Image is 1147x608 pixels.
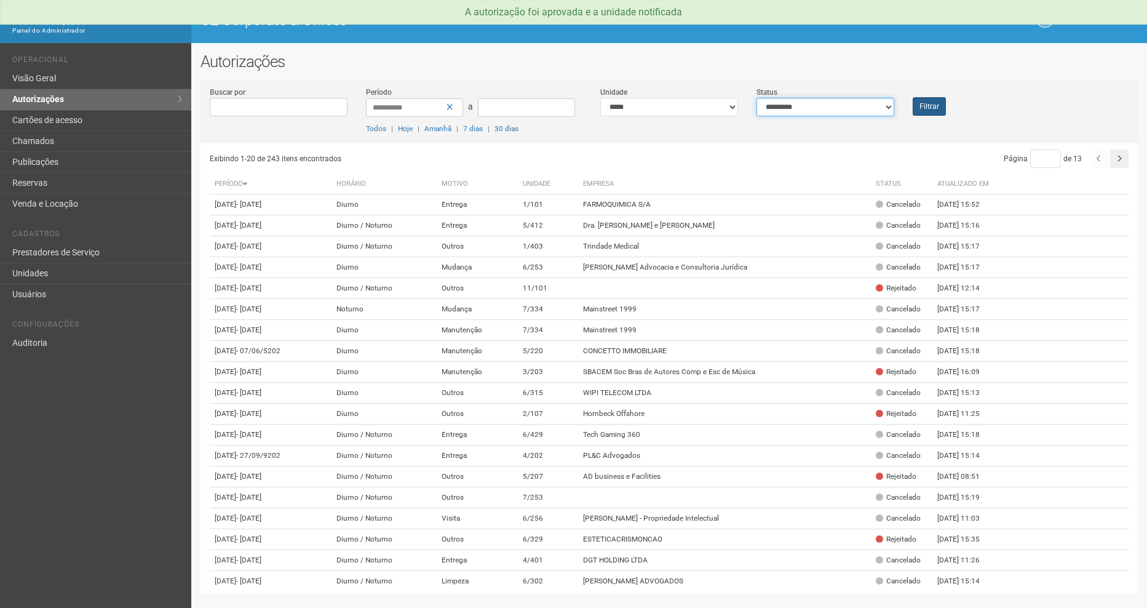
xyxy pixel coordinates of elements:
div: Cancelado [876,346,921,356]
td: 6/329 [518,529,578,550]
td: 6/302 [518,571,578,592]
td: [DATE] [210,425,331,446]
td: ESTETICACRISMONCAO [578,529,871,550]
td: [PERSON_NAME] ADVOGADOS [578,571,871,592]
td: DGT HOLDING LTDA [578,550,871,571]
td: 3/203 [518,362,578,383]
td: [DATE] 16:09 [932,362,1000,383]
label: Buscar por [210,87,245,98]
td: [DATE] [210,466,331,487]
td: 6/253 [518,257,578,278]
a: Todos [366,124,386,133]
span: | [391,124,393,133]
span: - [DATE] [236,430,261,439]
td: Diurno / Noturno [331,446,437,466]
td: [DATE] [210,508,331,529]
span: - [DATE] [236,493,261,502]
td: Visita [437,508,518,529]
td: Hornbeck Offshore [578,404,871,425]
td: Entrega [437,215,518,236]
td: Diurno [331,404,437,425]
th: Horário [331,174,437,194]
span: - [DATE] [236,263,261,271]
td: [DATE] 12:14 [932,278,1000,299]
td: 6/315 [518,383,578,404]
td: Manutenção [437,362,518,383]
td: [PERSON_NAME] - Propriedade Intelectual [578,508,871,529]
td: Outros [437,487,518,508]
td: Diurno / Noturno [331,571,437,592]
td: [DATE] [210,236,331,257]
td: Manutenção [437,320,518,341]
td: 1/403 [518,236,578,257]
td: [DATE] [210,362,331,383]
span: - [DATE] [236,535,261,543]
div: Cancelado [876,576,921,586]
td: [DATE] [210,404,331,425]
td: Entrega [437,446,518,466]
td: 1/101 [518,194,578,215]
td: [DATE] 11:26 [932,550,1000,571]
span: - [DATE] [236,367,261,376]
td: [PERSON_NAME] Advocacia e Consultoria Jurídica [578,257,871,278]
td: 7/253 [518,487,578,508]
td: Outros [437,278,518,299]
td: Dra. [PERSON_NAME] e [PERSON_NAME] [578,215,871,236]
th: Atualizado em [932,174,1000,194]
div: Rejeitado [876,409,916,419]
td: [DATE] 15:13 [932,383,1000,404]
span: - [DATE] [236,556,261,564]
th: Unidade [518,174,578,194]
td: Outros [437,383,518,404]
span: - [DATE] [236,284,261,292]
span: Página de 13 [1004,154,1082,163]
td: [DATE] 15:18 [932,341,1000,362]
td: [DATE] [210,278,331,299]
td: 5/207 [518,466,578,487]
td: [DATE] [210,446,331,466]
td: Entrega [437,550,518,571]
td: Diurno / Noturno [331,215,437,236]
span: - [DATE] [236,577,261,585]
span: - 27/09/9202 [236,451,280,460]
div: Cancelado [876,220,921,231]
a: 30 dias [494,124,518,133]
div: Cancelado [876,492,921,503]
td: Mainstreet 1999 [578,320,871,341]
td: 6/256 [518,508,578,529]
span: | [456,124,458,133]
h2: Autorizações [200,52,1138,71]
td: [DATE] [210,320,331,341]
td: Mudança [437,299,518,320]
td: 7/334 [518,299,578,320]
td: Diurno [331,257,437,278]
td: Outros [437,529,518,550]
td: [DATE] 15:35 [932,529,1000,550]
div: Painel do Administrador [12,25,182,36]
label: Status [756,87,777,98]
td: Diurno [331,362,437,383]
td: Noturno [331,299,437,320]
td: Mudança [437,257,518,278]
td: 6/429 [518,425,578,446]
div: Cancelado [876,262,921,273]
a: Hoje [398,124,413,133]
span: | [418,124,419,133]
td: PL&C Advogados [578,446,871,466]
td: [DATE] 11:25 [932,404,1000,425]
td: 7/334 [518,320,578,341]
td: [DATE] 15:16 [932,215,1000,236]
td: [DATE] [210,571,331,592]
td: [DATE] 11:03 [932,508,1000,529]
div: Cancelado [876,304,921,314]
td: Manutenção [437,341,518,362]
td: Trindade Medical [578,236,871,257]
span: - [DATE] [236,242,261,250]
td: [DATE] 15:14 [932,571,1000,592]
span: - [DATE] [236,200,261,209]
span: | [488,124,490,133]
div: Rejeitado [876,283,916,294]
td: [DATE] [210,550,331,571]
td: [DATE] [210,487,331,508]
div: Cancelado [876,513,921,524]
